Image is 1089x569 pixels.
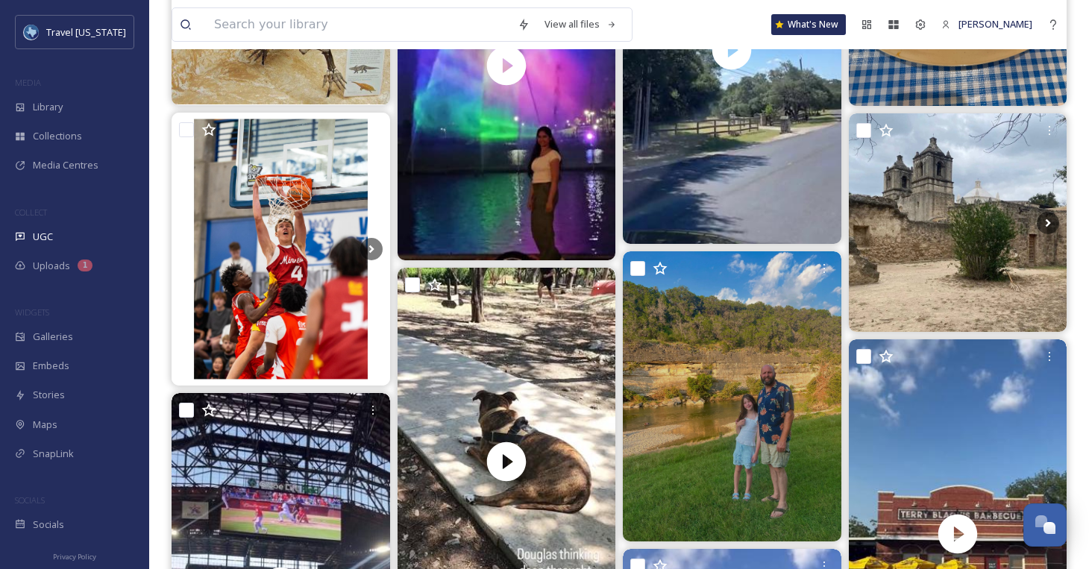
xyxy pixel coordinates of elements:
[33,359,69,373] span: Embeds
[15,77,41,88] span: MEDIA
[958,17,1032,31] span: [PERSON_NAME]
[1023,503,1067,547] button: Open Chat
[33,230,53,244] span: UGC
[53,552,96,562] span: Privacy Policy
[207,8,510,41] input: Search your library
[623,251,841,541] img: My loves 🩵 #texas #family
[46,25,126,39] span: Travel [US_STATE]
[33,388,65,402] span: Stories
[849,113,1067,332] img: Exploring the underground beauty of Longhorn Cavern this Sunday 🪨✨ A true Texas treasure! 🤠🌄 #Lon...
[33,447,74,461] span: SnapLink
[33,330,73,344] span: Galleries
[78,260,92,271] div: 1
[33,259,70,273] span: Uploads
[33,418,57,432] span: Maps
[537,10,624,39] a: View all files
[934,10,1040,39] a: [PERSON_NAME]
[33,518,64,532] span: Socials
[771,14,846,35] a: What's New
[33,158,98,172] span: Media Centres
[15,306,49,318] span: WIDGETS
[24,25,39,40] img: images%20%281%29.jpeg
[15,494,45,506] span: SOCIALS
[172,113,390,386] img: Worlds Finest 👁️ strictlybball - - - - - - - - #minnesota #minnesotaphotographer #mn #bball #phot...
[33,100,63,114] span: Library
[33,129,82,143] span: Collections
[15,207,47,218] span: COLLECT
[53,547,96,565] a: Privacy Policy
